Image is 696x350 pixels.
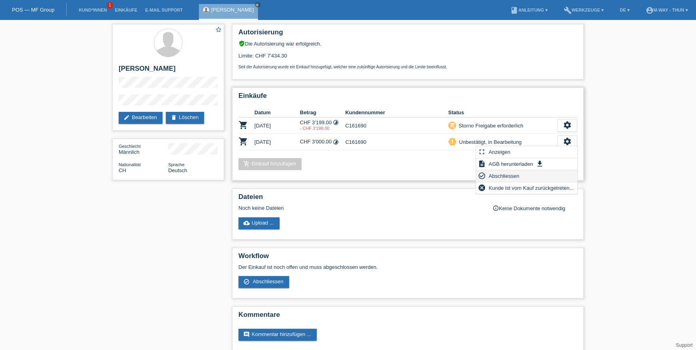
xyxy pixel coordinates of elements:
[300,117,346,134] td: CHF 3'199.00
[345,117,448,134] td: C161690
[333,119,339,125] i: Fixe Raten (24 Raten)
[168,162,185,167] span: Sprache
[560,8,608,12] a: buildWerkzeuge ▾
[123,114,130,121] i: edit
[211,7,254,13] a: [PERSON_NAME]
[239,193,577,205] h2: Dateien
[75,8,111,12] a: Kund*innen
[12,7,54,13] a: POS — MF Group
[141,8,187,12] a: E-Mail Support
[239,329,317,341] a: commentKommentar hinzufügen ...
[456,121,523,130] div: Storno Freigabe erforderlich
[478,148,486,156] i: fullscreen
[239,137,248,146] i: POSP00027076
[239,276,289,288] a: check_circle_outline Abschliessen
[239,205,483,211] div: Noch keine Dateien
[487,159,534,169] span: AGB herunterladen
[300,108,346,117] th: Betrag
[166,112,204,124] a: deleteLöschen
[239,65,577,69] p: Seit der Autorisierung wurde ein Einkauf hinzugefügt, welcher eine zukünftige Autorisierung und d...
[119,162,141,167] span: Nationalität
[449,122,455,128] i: remove_shopping_cart
[536,160,544,168] i: get_app
[215,26,222,33] i: star_border
[215,26,222,34] a: star_border
[171,114,177,121] i: delete
[345,134,448,150] td: C161690
[107,2,113,9] span: 1
[507,8,552,12] a: bookAnleitung ▾
[256,3,260,7] i: close
[239,217,280,229] a: cloud_uploadUpload ...
[563,137,572,146] i: settings
[646,6,654,14] i: account_circle
[300,126,346,131] div: 04.09.2025 / Falscher Betrag neuer Betrag 3000.--
[448,108,557,117] th: Status
[239,252,577,264] h2: Workflow
[239,120,248,130] i: POSP00025781
[487,171,521,181] span: Abschliessen
[616,8,634,12] a: DE ▾
[119,144,141,149] span: Geschlecht
[239,158,302,170] a: add_shopping_cartEinkauf hinzufügen
[478,160,486,168] i: description
[511,6,519,14] i: book
[255,117,300,134] td: [DATE]
[493,205,499,211] i: info_outline
[255,2,261,8] a: close
[333,139,339,145] i: Fixe Raten (24 Raten)
[487,147,511,157] span: Anzeigen
[243,331,250,338] i: comment
[255,108,300,117] th: Datum
[243,161,250,167] i: add_shopping_cart
[119,143,168,155] div: Männlich
[450,139,455,144] i: priority_high
[119,65,218,77] h2: [PERSON_NAME]
[642,8,692,12] a: account_circlem-way - Thun ▾
[239,28,577,40] h2: Autorisierung
[239,47,577,69] div: Limite: CHF 7'434.30
[345,108,448,117] th: Kundennummer
[168,167,187,173] span: Deutsch
[563,121,572,129] i: settings
[457,138,522,146] div: Unbestätigt, in Bearbeitung
[493,205,577,211] div: Keine Dokumente notwendig
[255,134,300,150] td: [DATE]
[239,264,577,270] p: Der Einkauf ist noch offen und muss abgeschlossen werden.
[119,112,163,124] a: editBearbeiten
[239,40,577,47] div: Die Autorisierung war erfolgreich.
[239,311,577,323] h2: Kommentare
[119,167,126,173] span: Schweiz
[253,278,284,284] span: Abschliessen
[478,172,486,180] i: check_circle_outline
[111,8,141,12] a: Einkäufe
[239,40,245,47] i: verified_user
[239,92,577,104] h2: Einkäufe
[243,278,250,285] i: check_circle_outline
[300,134,346,150] td: CHF 3'000.00
[676,342,693,348] a: Support
[564,6,572,14] i: build
[243,220,250,226] i: cloud_upload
